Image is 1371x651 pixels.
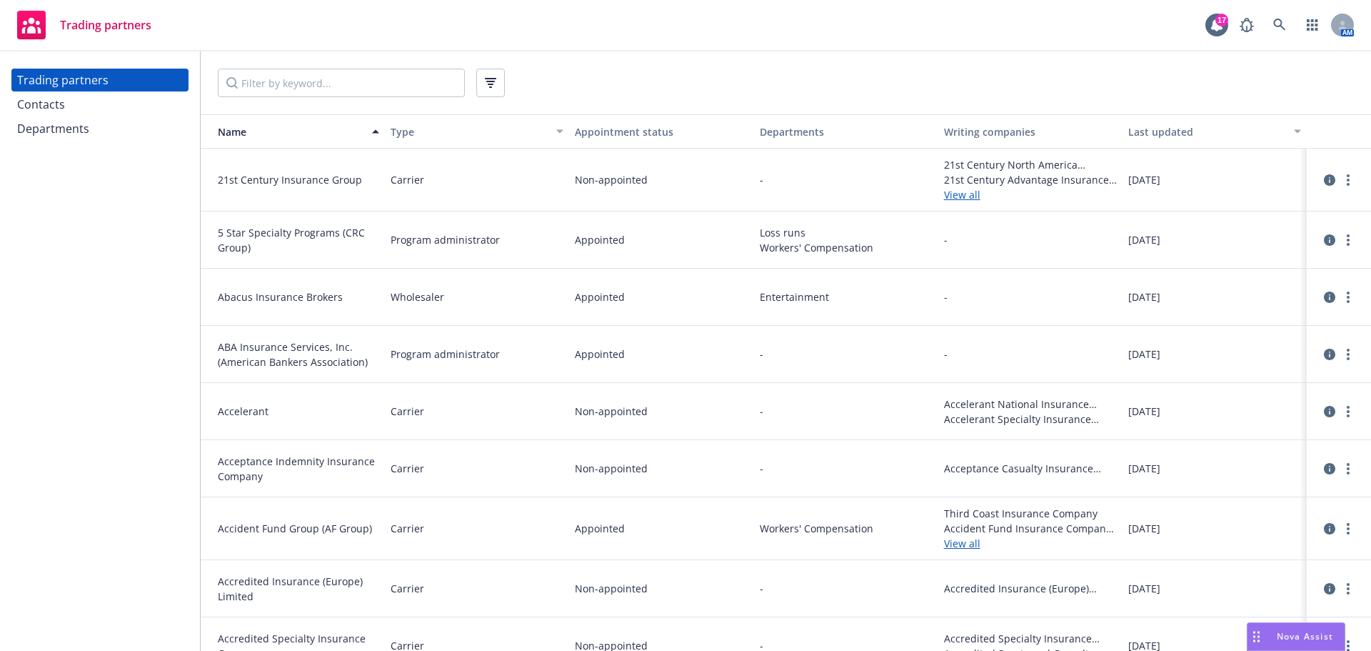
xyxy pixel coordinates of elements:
span: - [944,289,948,304]
button: Nova Assist [1247,622,1345,651]
div: Writing companies [944,124,1117,139]
span: Non-appointed [575,581,648,596]
span: Acceptance Indemnity Insurance Company [218,454,379,484]
span: Accelerant [218,404,379,419]
div: Last updated [1128,124,1285,139]
span: Carrier [391,404,424,419]
a: circleInformation [1321,346,1338,363]
span: Carrier [391,172,424,187]
a: more [1340,232,1357,249]
span: Accredited Insurance (Europe) Limited [944,581,1117,596]
div: Trading partners [17,69,109,91]
a: circleInformation [1321,403,1338,420]
span: Workers' Compensation [760,521,933,536]
span: Entertainment [760,289,933,304]
a: View all [944,187,1117,202]
a: circleInformation [1321,460,1338,477]
a: more [1340,460,1357,477]
span: Accredited Insurance (Europe) Limited [218,574,379,604]
a: circleInformation [1321,520,1338,537]
div: 17 [1215,14,1228,26]
span: 5 Star Specialty Programs (CRC Group) [218,225,379,255]
span: Abacus Insurance Brokers [218,289,379,304]
div: Name [206,124,363,139]
a: more [1340,580,1357,597]
span: [DATE] [1128,581,1160,596]
a: Search [1265,11,1294,39]
span: [DATE] [1128,521,1160,536]
span: Accident Fund Insurance Company of America [944,521,1117,536]
a: circleInformation [1321,580,1338,597]
span: Appointed [575,347,625,362]
span: Wholesaler [391,289,444,304]
a: Report a Bug [1232,11,1261,39]
button: Departments [754,114,938,149]
a: View all [944,536,1117,551]
span: - [760,581,763,596]
span: Third Coast Insurance Company [944,506,1117,521]
span: - [760,404,763,419]
span: Accelerant Specialty Insurance Company [944,412,1117,427]
span: Acceptance Casualty Insurance Company [944,461,1117,476]
span: Carrier [391,581,424,596]
span: - [760,172,763,187]
a: more [1340,520,1357,537]
span: [DATE] [1128,347,1160,362]
a: more [1340,172,1357,189]
span: - [760,347,763,362]
a: Trading partners [11,5,157,45]
input: Filter by keyword... [218,69,465,97]
a: more [1340,289,1357,306]
a: Trading partners [11,69,189,91]
span: Appointed [575,232,625,247]
span: Non-appointed [575,461,648,476]
a: circleInformation [1321,172,1338,189]
span: - [760,461,763,476]
span: Appointed [575,521,625,536]
span: 21st Century Advantage Insurance Company [944,172,1117,187]
span: Carrier [391,461,424,476]
a: Contacts [11,93,189,116]
button: Name [201,114,385,149]
button: Appointment status [569,114,753,149]
span: Workers' Compensation [760,240,933,255]
span: Appointed [575,289,625,304]
span: Trading partners [60,19,151,31]
div: Drag to move [1247,623,1265,650]
a: more [1340,403,1357,420]
span: - [944,232,948,247]
span: Accident Fund Group (AF Group) [218,521,379,536]
span: [DATE] [1128,232,1160,247]
span: - [944,347,948,362]
a: Departments [11,117,189,140]
span: [DATE] [1128,289,1160,304]
span: Program administrator [391,347,500,362]
div: Departments [17,117,89,140]
span: 21st Century Insurance Group [218,172,379,187]
div: Type [391,124,548,139]
span: [DATE] [1128,404,1160,419]
button: Type [385,114,569,149]
span: Loss runs [760,225,933,240]
a: circleInformation [1321,232,1338,249]
span: Program administrator [391,232,500,247]
span: [DATE] [1128,461,1160,476]
span: 21st Century North America Insurance Company [944,157,1117,172]
span: Non-appointed [575,172,648,187]
button: Writing companies [938,114,1123,149]
span: Carrier [391,521,424,536]
div: Contacts [17,93,65,116]
span: Accredited Specialty Insurance Company [944,631,1117,646]
button: Last updated [1123,114,1307,149]
a: circleInformation [1321,289,1338,306]
span: ABA Insurance Services, Inc. (American Bankers Association) [218,339,379,369]
span: Accelerant National Insurance Company [944,397,1117,412]
span: Nova Assist [1277,630,1333,642]
div: Departments [760,124,933,139]
span: [DATE] [1128,172,1160,187]
span: Non-appointed [575,404,648,419]
a: more [1340,346,1357,363]
a: Switch app [1298,11,1327,39]
div: Appointment status [575,124,748,139]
